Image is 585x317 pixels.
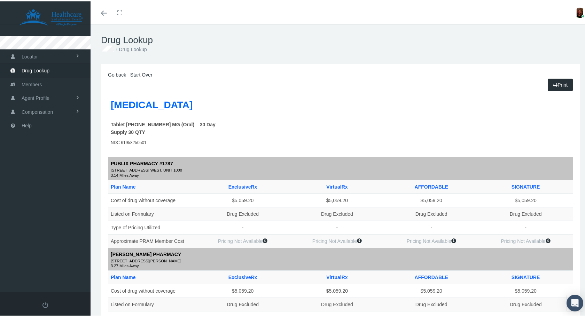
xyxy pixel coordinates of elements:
small: [STREET_ADDRESS] WEST, UNIT 1000 [111,166,570,172]
td: Drug Excluded [478,296,573,310]
span: Members [22,77,42,90]
th: VirtualRx [290,179,384,192]
h1: Drug Lookup [101,33,580,44]
td: - [290,219,384,233]
label: Tablet [PHONE_NUMBER] MG (Oral) 30 Day Supply 30 QTY [111,119,227,135]
th: VirtualRx [290,269,384,283]
small: [STREET_ADDRESS][PERSON_NAME] [111,257,570,263]
td: - [478,219,573,233]
td: $5,059.20 [290,192,384,206]
td: Drug Excluded [384,206,478,219]
td: Drug Excluded [384,296,478,310]
span: Compensation [22,104,53,117]
th: AFFORDABLE [384,269,478,283]
td: Drug Excluded [478,206,573,219]
small: 3.27 Miles Away [111,263,570,266]
td: Pricing Not Available [384,233,478,246]
td: $5,059.20 [384,283,478,296]
span: Help [22,118,32,131]
td: Pricing Not Available [196,233,290,246]
a: Print [548,77,573,90]
a: Go back [108,71,126,76]
th: AFFORDABLE [384,179,478,192]
td: Drug Excluded [290,206,384,219]
img: S_Profile_Picture_10259.jpg [575,6,585,17]
img: HEALTHCARE SOLUTIONS TEAM, LLC [9,8,93,25]
th: SIGNATURE [478,179,573,192]
td: Type of Pricing Utilized [108,219,196,233]
td: $5,059.20 [290,283,384,296]
td: $5,059.20 [196,283,290,296]
th: Plan Name [108,179,196,192]
td: Listed on Formulary [108,296,196,310]
td: Approximate PRAM Member Cost [108,233,196,246]
td: Listed on Formulary [108,206,196,219]
th: ExclusiveRx [196,269,290,283]
td: Cost of drug without coverage [108,192,196,206]
td: $5,059.20 [196,192,290,206]
b: PUBLIX PHARMACY #1787 [111,159,173,165]
td: Drug Excluded [290,296,384,310]
td: Pricing Not Available [290,233,384,246]
span: Locator [22,49,38,62]
label: [MEDICAL_DATA] [111,96,193,111]
td: Drug Excluded [196,296,290,310]
label: NDC 61958250501 [111,138,147,145]
a: Start Over [130,71,153,76]
li: Drug Lookup [114,44,147,52]
b: [PERSON_NAME] PHARMACY [111,250,181,256]
td: - [384,219,478,233]
td: Pricing Not Available [478,233,573,246]
td: - [196,219,290,233]
td: $5,059.20 [478,283,573,296]
td: $5,059.20 [478,192,573,206]
th: ExclusiveRx [196,179,290,192]
div: Open Intercom Messenger [567,293,583,310]
th: SIGNATURE [478,269,573,283]
small: 3.14 Miles Away [111,172,570,176]
td: $5,059.20 [384,192,478,206]
span: Agent Profile [22,90,49,103]
th: Plan Name [108,269,196,283]
td: Drug Excluded [196,206,290,219]
span: Drug Lookup [22,63,49,76]
td: Cost of drug without coverage [108,283,196,296]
